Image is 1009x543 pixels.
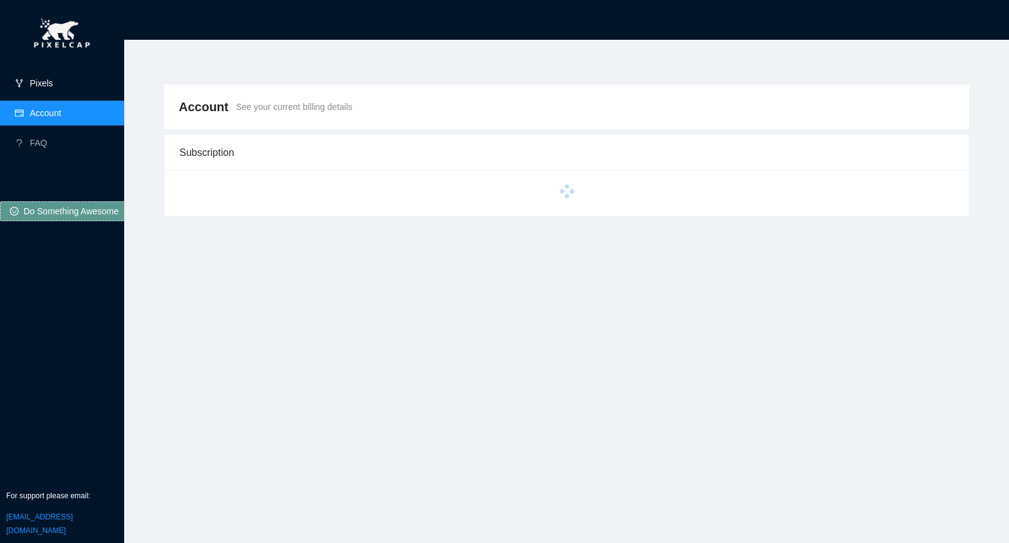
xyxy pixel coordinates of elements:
[179,135,954,170] div: Subscription
[30,138,47,148] a: FAQ
[24,204,119,218] span: Do Something Awesome
[179,97,228,117] span: Account
[30,78,53,88] a: Pixels
[30,108,61,118] a: Account
[6,490,118,502] p: For support please email:
[236,100,353,114] span: See your current billing details
[6,513,73,535] a: [EMAIL_ADDRESS][DOMAIN_NAME]
[25,12,99,56] img: pixel-cap.png
[10,207,19,217] span: smile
